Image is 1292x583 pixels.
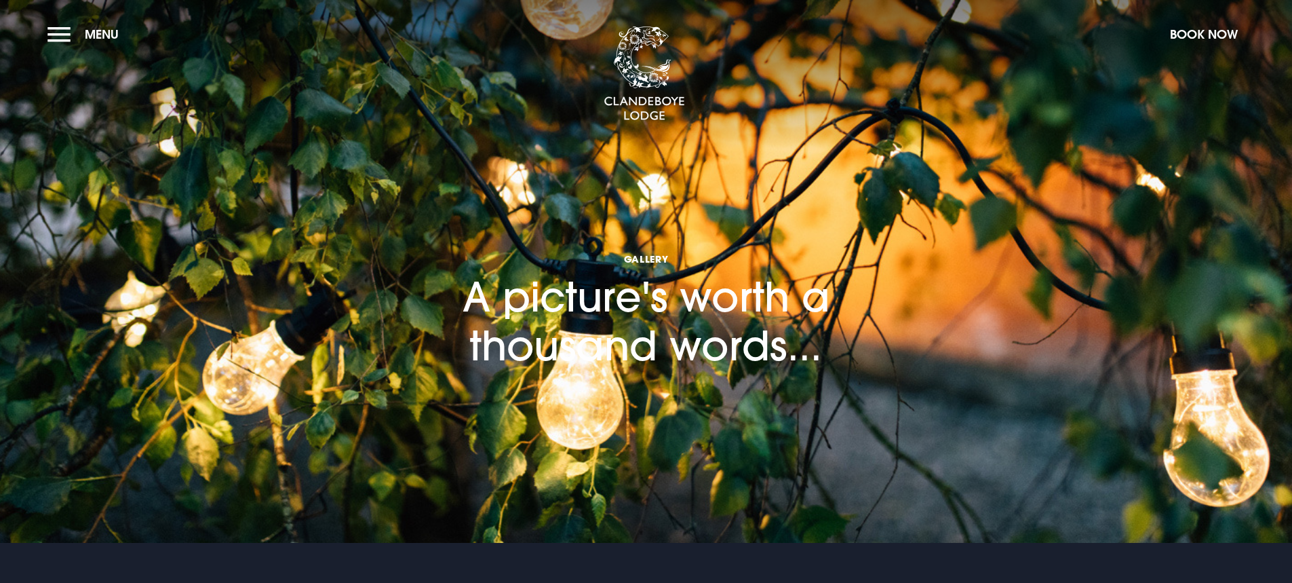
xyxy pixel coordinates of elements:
button: Book Now [1163,20,1245,49]
h1: A picture's worth a thousand words... [375,180,918,369]
span: Menu [85,26,119,42]
img: Clandeboye Lodge [604,26,685,121]
span: Gallery [375,252,918,265]
button: Menu [47,20,125,49]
